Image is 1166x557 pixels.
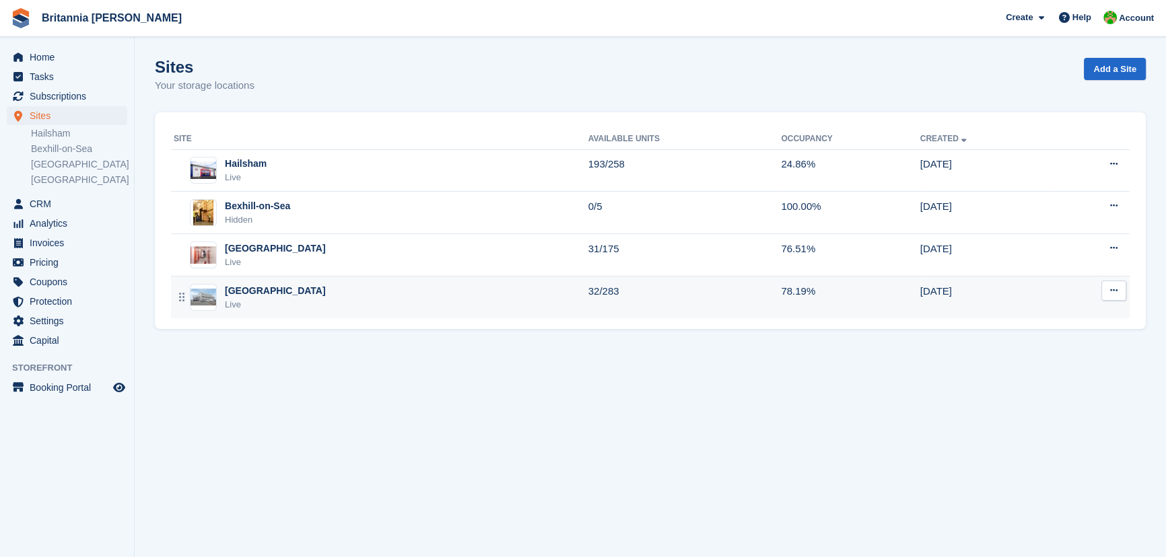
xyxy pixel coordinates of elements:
[225,242,326,256] div: [GEOGRAPHIC_DATA]
[155,58,254,76] h1: Sites
[30,378,110,397] span: Booking Portal
[7,378,127,397] a: menu
[7,194,127,213] a: menu
[781,128,920,150] th: Occupancy
[588,276,782,318] td: 32/283
[225,298,326,311] div: Live
[30,311,110,330] span: Settings
[30,48,110,67] span: Home
[7,253,127,272] a: menu
[588,149,782,192] td: 193/258
[781,276,920,318] td: 78.19%
[12,361,134,375] span: Storefront
[7,311,127,330] a: menu
[225,213,290,227] div: Hidden
[7,87,127,106] a: menu
[36,7,187,29] a: Britannia [PERSON_NAME]
[171,128,588,150] th: Site
[7,214,127,233] a: menu
[225,171,267,184] div: Live
[31,174,127,186] a: [GEOGRAPHIC_DATA]
[30,214,110,233] span: Analytics
[30,253,110,272] span: Pricing
[588,234,782,276] td: 31/175
[781,149,920,192] td: 24.86%
[920,192,1053,234] td: [DATE]
[155,78,254,94] p: Your storage locations
[193,199,213,226] img: Image of Bexhill-on-Sea site
[7,292,127,311] a: menu
[920,234,1053,276] td: [DATE]
[920,134,969,143] a: Created
[1084,58,1146,80] a: Add a Site
[31,143,127,155] a: Bexhill-on-Sea
[781,192,920,234] td: 100.00%
[191,289,216,306] img: Image of Eastbourne site
[7,48,127,67] a: menu
[30,87,110,106] span: Subscriptions
[30,331,110,350] span: Capital
[191,246,216,264] img: Image of Newhaven site
[7,67,127,86] a: menu
[920,276,1053,318] td: [DATE]
[7,331,127,350] a: menu
[7,233,127,252] a: menu
[191,161,216,179] img: Image of Hailsham site
[30,67,110,86] span: Tasks
[7,272,127,291] a: menu
[1103,11,1117,24] img: Wendy Thorp
[588,192,782,234] td: 0/5
[30,106,110,125] span: Sites
[225,199,290,213] div: Bexhill-on-Sea
[30,233,110,252] span: Invoices
[31,127,127,140] a: Hailsham
[1119,11,1154,25] span: Account
[588,128,782,150] th: Available Units
[31,158,127,171] a: [GEOGRAPHIC_DATA]
[30,292,110,311] span: Protection
[920,149,1053,192] td: [DATE]
[1006,11,1033,24] span: Create
[781,234,920,276] td: 76.51%
[30,272,110,291] span: Coupons
[225,284,326,298] div: [GEOGRAPHIC_DATA]
[30,194,110,213] span: CRM
[225,256,326,269] div: Live
[111,379,127,396] a: Preview store
[1072,11,1091,24] span: Help
[11,8,31,28] img: stora-icon-8386f47178a22dfd0bd8f6a31ec36ba5ce8667c1dd55bd0f319d3a0aa187defe.svg
[7,106,127,125] a: menu
[225,157,267,171] div: Hailsham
